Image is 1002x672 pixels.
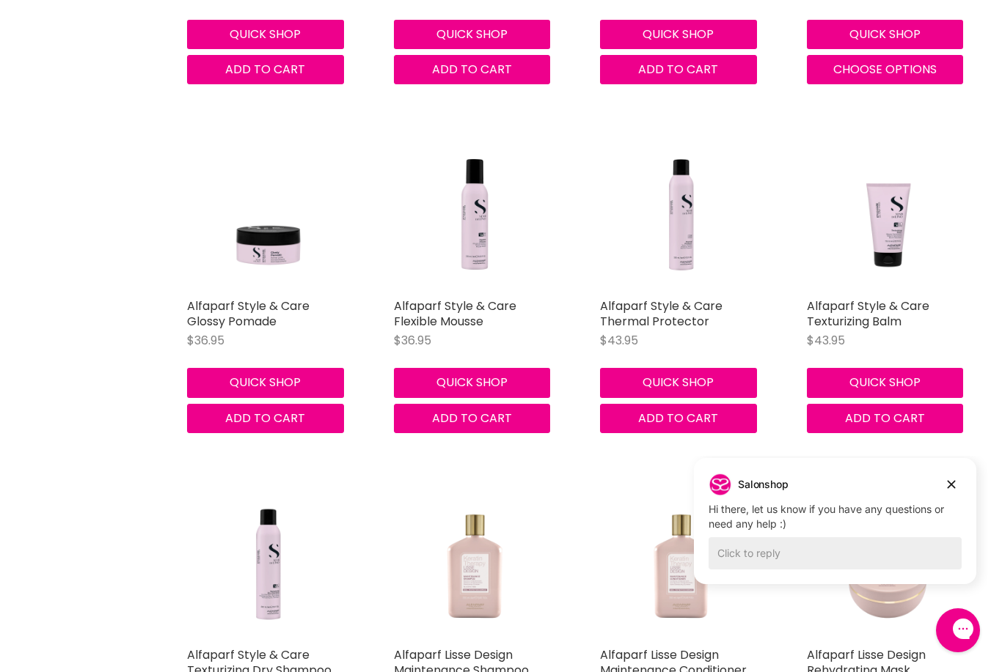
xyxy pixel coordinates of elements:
span: Add to cart [845,410,925,427]
span: Add to cart [638,410,718,427]
a: Alfaparf Style & Care Glossy Pomade [187,298,310,330]
button: Quick shop [394,20,551,49]
span: $36.95 [187,332,224,349]
button: Quick shop [600,20,757,49]
img: Alfaparf Style & Care Flexible Mousse [394,128,557,291]
button: Quick shop [394,368,551,397]
button: Quick shop [187,368,344,397]
button: Add to cart [187,55,344,84]
button: Add to cart [394,55,551,84]
iframe: Gorgias live chat messenger [929,603,987,657]
span: $43.95 [807,332,845,349]
span: Add to cart [638,61,718,78]
img: Alfaparf Lisse Design Maintenance Shampoo [394,477,557,640]
button: Add to cart [600,404,757,433]
button: Add to cart [807,404,964,433]
iframe: Gorgias live chat campaigns [683,456,987,606]
button: Quick shop [807,20,964,49]
span: Choose options [833,61,937,78]
button: Quick shop [187,20,344,49]
img: Alfaparf Style & Care Texturizing Dry Shampoo [187,477,350,640]
span: Add to cart [225,410,305,427]
button: Add to cart [600,55,757,84]
img: Alfaparf Style & Care Texturizing Balm [807,128,970,291]
a: Alfaparf Style & Care Texturizing Balm [807,298,929,330]
img: Alfaparf Style & Care Thermal Protector [600,128,763,291]
span: $36.95 [394,332,431,349]
img: Alfaparf Lisse Design Maintenance Conditioner [600,477,763,640]
button: Quick shop [807,368,964,397]
button: Add to cart [187,404,344,433]
span: Add to cart [225,61,305,78]
button: Choose options [807,55,964,84]
a: Alfaparf Style & Care Flexible Mousse [394,298,516,330]
span: Add to cart [432,61,512,78]
img: Alfaparf Style & Care Glossy Pomade [187,128,350,291]
button: Add to cart [394,404,551,433]
button: Quick shop [600,368,757,397]
span: Add to cart [432,410,512,427]
a: Alfaparf Style & Care Thermal Protector [600,298,723,330]
span: $43.95 [600,332,638,349]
